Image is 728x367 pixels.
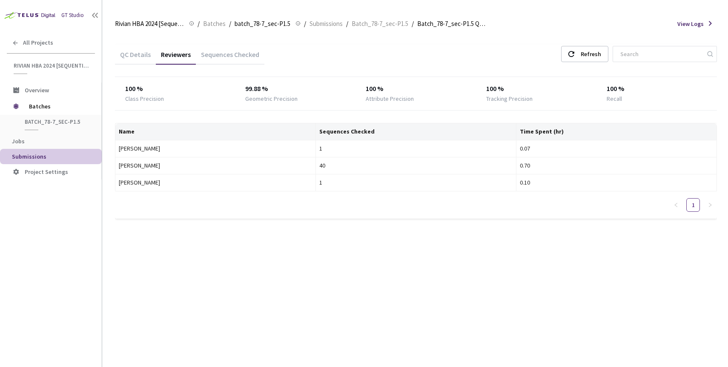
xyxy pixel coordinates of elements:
[125,94,164,103] div: Class Precision
[366,94,414,103] div: Attribute Precision
[366,84,466,94] div: 100 %
[203,19,226,29] span: Batches
[319,161,513,170] div: 40
[708,202,713,208] span: right
[196,50,264,65] div: Sequences Checked
[23,39,53,46] span: All Projects
[308,19,344,28] a: Submissions
[119,161,312,170] div: [PERSON_NAME]
[304,19,306,29] li: /
[516,123,717,140] th: Time Spent (hr)
[25,86,49,94] span: Overview
[310,19,343,29] span: Submissions
[674,202,679,208] span: left
[319,178,513,187] div: 1
[352,19,408,29] span: Batch_78-7_sec-P1.5
[229,19,231,29] li: /
[125,84,226,94] div: 100 %
[669,198,683,212] button: left
[29,98,87,115] span: Batches
[520,161,713,170] div: 0.70
[486,84,587,94] div: 100 %
[703,198,717,212] button: right
[486,94,533,103] div: Tracking Precision
[412,19,414,29] li: /
[687,199,699,211] a: 1
[520,178,713,187] div: 0.10
[350,19,410,28] a: Batch_78-7_sec-P1.5
[119,144,312,153] div: [PERSON_NAME]
[201,19,227,28] a: Batches
[61,11,84,20] div: GT Studio
[316,123,516,140] th: Sequences Checked
[115,123,316,140] th: Name
[115,50,156,65] div: QC Details
[669,198,683,212] li: Previous Page
[14,62,90,69] span: Rivian HBA 2024 [Sequential]
[25,168,68,176] span: Project Settings
[581,46,601,62] div: Refresh
[115,19,184,29] span: Rivian HBA 2024 [Sequential]
[615,46,706,62] input: Search
[686,198,700,212] li: 1
[520,144,713,153] div: 0.07
[607,84,707,94] div: 100 %
[346,19,348,29] li: /
[198,19,200,29] li: /
[12,137,25,145] span: Jobs
[319,144,513,153] div: 1
[703,198,717,212] li: Next Page
[417,19,486,29] span: Batch_78-7_sec-P1.5 QC - [DATE]
[156,50,196,65] div: Reviewers
[245,84,346,94] div: 99.88 %
[119,178,312,187] div: [PERSON_NAME]
[245,94,298,103] div: Geometric Precision
[677,19,704,28] span: View Logs
[235,19,290,29] span: batch_78-7_sec-P1.5
[607,94,622,103] div: Recall
[25,118,88,125] span: batch_78-7_sec-P1.5
[12,153,46,160] span: Submissions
